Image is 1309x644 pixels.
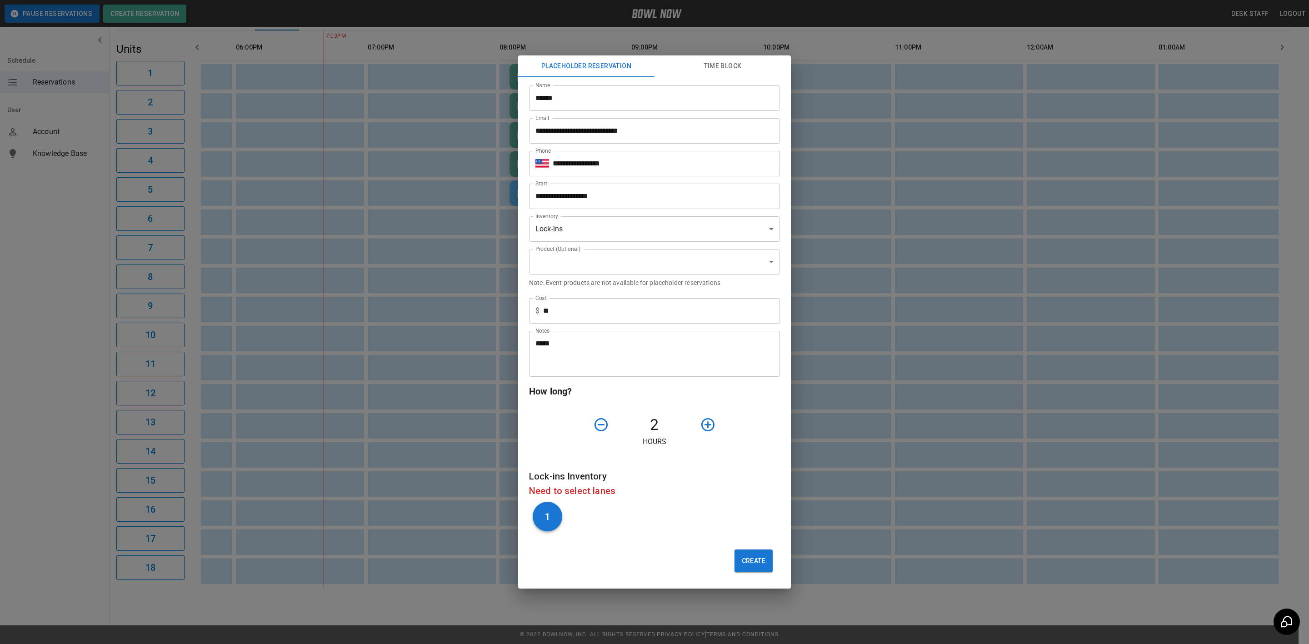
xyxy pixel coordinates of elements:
[529,384,780,399] h6: How long?
[545,509,550,524] h6: 1
[654,55,791,77] button: Time Block
[529,278,780,287] p: Note: Event products are not available for placeholder reservations
[529,184,774,209] input: Choose date, selected date is Oct 3, 2025
[529,469,780,484] h6: Lock-ins Inventory
[529,436,780,447] p: Hours
[535,305,540,316] p: $
[533,502,562,531] button: 1
[535,147,551,155] label: Phone
[529,484,780,498] h6: Need to select lanes
[535,157,549,170] button: Select country
[529,216,780,242] div: Lock-ins
[529,249,780,275] div: ​
[734,549,773,572] button: Create
[518,55,654,77] button: Placeholder Reservation
[535,180,547,187] label: Start
[613,415,696,434] h4: 2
